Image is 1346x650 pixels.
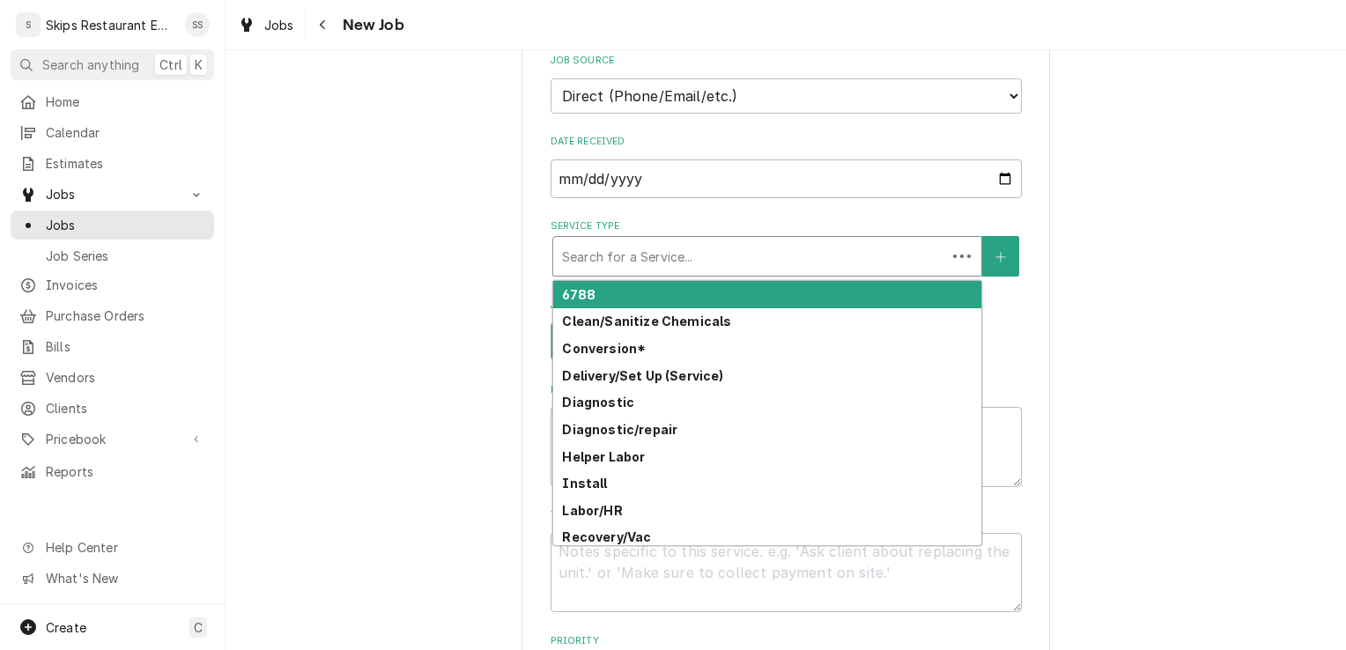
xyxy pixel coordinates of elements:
div: Service Type [551,219,1022,277]
span: What's New [46,569,203,587]
span: Estimates [46,154,205,173]
strong: Conversion* [562,341,646,356]
a: Jobs [231,11,301,40]
strong: Diagnostic [562,395,634,410]
span: Search anything [42,55,139,74]
div: Skips Restaurant Equipment [46,16,175,34]
div: Job Type [551,299,1022,361]
a: Go to What's New [11,564,214,593]
strong: Recovery/Vac [562,529,651,544]
span: Ctrl [159,55,182,74]
div: Date Received [551,135,1022,197]
strong: Labor/HR [562,503,622,518]
span: Job Series [46,247,205,265]
label: Job Type [551,299,1022,313]
a: Go to Pricebook [11,425,214,454]
span: Jobs [46,185,179,203]
span: K [195,55,203,74]
span: Jobs [264,16,294,34]
div: Technician Instructions [551,508,1022,612]
button: Navigate back [309,11,337,39]
label: Job Source [551,54,1022,68]
div: SS [185,12,210,37]
span: Pricebook [46,430,179,448]
a: Invoices [11,270,214,299]
label: Reason For Call [551,383,1022,397]
span: Help Center [46,538,203,557]
input: yyyy-mm-dd [551,159,1022,198]
strong: Install [562,476,607,491]
strong: Helper Labor [562,449,645,464]
a: Jobs [11,211,214,240]
label: Technician Instructions [551,508,1022,522]
label: Service Type [551,219,1022,233]
a: Calendar [11,118,214,147]
a: Clients [11,394,214,423]
span: New Job [337,13,404,37]
label: Priority [551,634,1022,648]
label: Date Received [551,135,1022,149]
a: Bills [11,332,214,361]
strong: Delivery/Set Up (Service) [562,368,723,383]
strong: Diagnostic/repair [562,422,677,437]
span: Bills [46,337,205,356]
a: Purchase Orders [11,301,214,330]
span: Jobs [46,216,205,234]
span: Reports [46,462,205,481]
a: Home [11,87,214,116]
div: Job Source [551,54,1022,113]
div: S [16,12,41,37]
a: Go to Jobs [11,180,214,209]
div: Shan Skipper's Avatar [185,12,210,37]
span: Create [46,620,86,635]
button: Create New Service [982,236,1019,277]
span: Home [46,92,205,111]
a: Job Series [11,241,214,270]
strong: Clean/Sanitize Chemicals [562,314,731,329]
button: Search anythingCtrlK [11,49,214,80]
a: Go to Help Center [11,533,214,562]
a: Vendors [11,363,214,392]
span: Purchase Orders [46,307,205,325]
span: Clients [46,399,205,417]
a: Reports [11,457,214,486]
span: Vendors [46,368,205,387]
span: C [194,618,203,637]
span: Invoices [46,276,205,294]
span: Calendar [46,123,205,142]
svg: Create New Service [995,251,1006,263]
a: Estimates [11,149,214,178]
div: Reason For Call [551,383,1022,487]
strong: 6788 [562,287,595,302]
